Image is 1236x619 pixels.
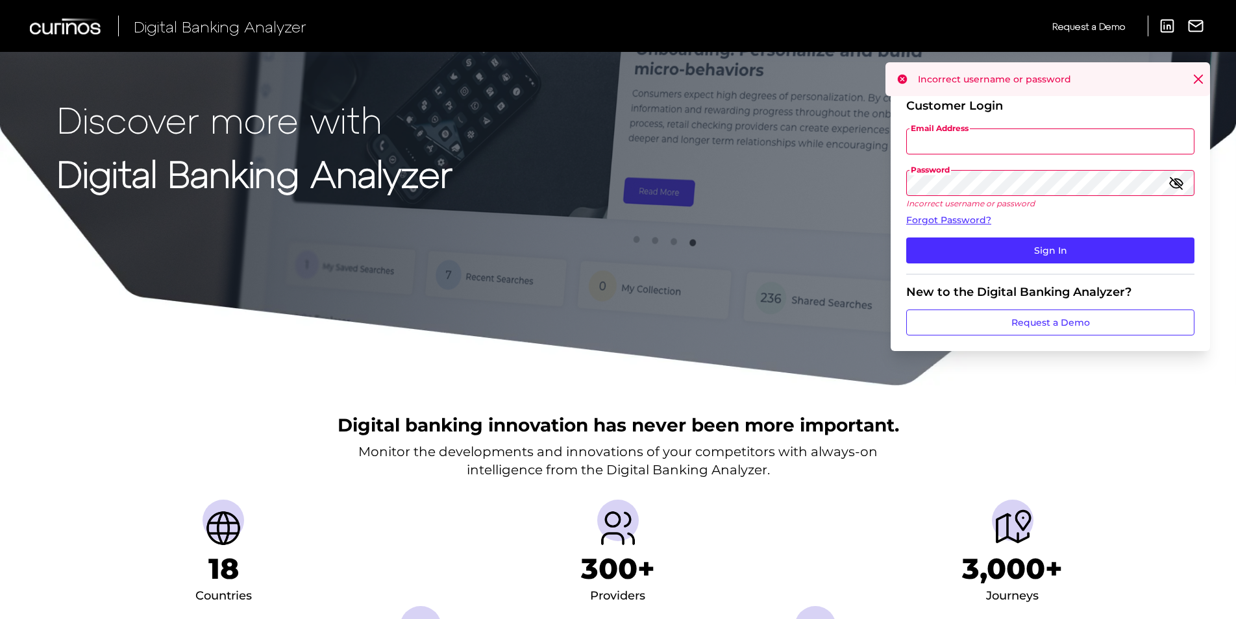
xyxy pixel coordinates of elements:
[338,413,899,437] h2: Digital banking innovation has never been more important.
[597,507,639,549] img: Providers
[203,507,244,549] img: Countries
[1052,16,1125,37] a: Request a Demo
[906,237,1194,263] button: Sign In
[208,552,239,586] h1: 18
[986,586,1039,607] div: Journeys
[885,62,1210,96] div: Incorrect username or password
[962,552,1063,586] h1: 3,000+
[30,18,103,34] img: Curinos
[906,309,1194,335] a: Request a Demo
[992,507,1033,549] img: Journeys
[581,552,655,586] h1: 300+
[358,443,878,479] p: Monitor the developments and innovations of your competitors with always-on intelligence from the...
[906,213,1194,227] a: Forgot Password?
[906,285,1194,299] div: New to the Digital Banking Analyzer?
[195,586,252,607] div: Countries
[57,151,452,195] strong: Digital Banking Analyzer
[1052,21,1125,32] span: Request a Demo
[906,99,1194,113] div: Customer Login
[57,99,452,140] p: Discover more with
[906,199,1194,208] p: Incorrect username or password
[909,165,951,175] span: Password
[909,123,970,134] span: Email Address
[590,586,645,607] div: Providers
[134,17,306,36] span: Digital Banking Analyzer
